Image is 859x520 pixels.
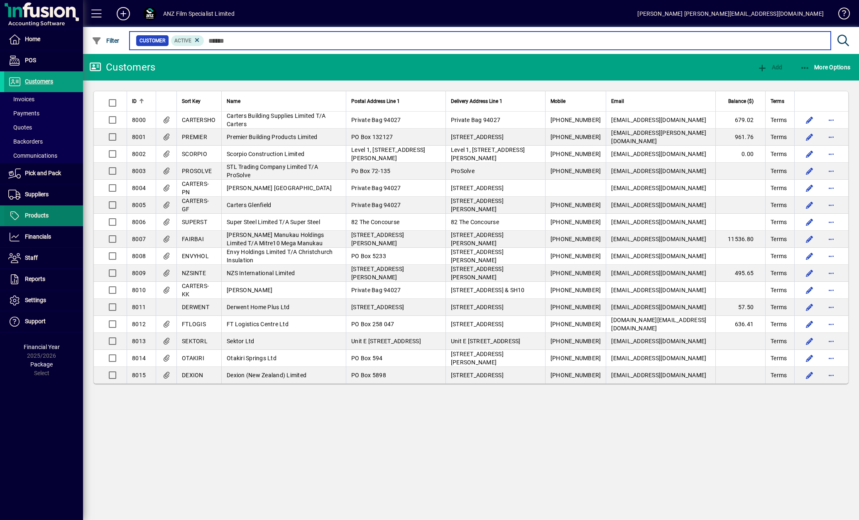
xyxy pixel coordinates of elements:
[351,134,393,140] span: PO Box 132127
[8,124,32,131] span: Quotes
[227,304,289,310] span: Derwent Home Plus Ltd
[8,96,34,103] span: Invoices
[182,198,209,212] span: CARTERS-GF
[132,134,146,140] span: 8001
[8,152,57,159] span: Communications
[132,287,146,293] span: 8010
[771,201,787,209] span: Terms
[92,37,120,44] span: Filter
[611,253,706,259] span: [EMAIL_ADDRESS][DOMAIN_NAME]
[728,97,754,106] span: Balance ($)
[25,276,45,282] span: Reports
[182,270,206,276] span: NZSINTE
[227,355,277,361] span: Otakiri Springs Ltd
[4,269,83,290] a: Reports
[227,97,240,106] span: Name
[351,202,401,208] span: Private Bag 94027
[551,372,601,378] span: [PHONE_NUMBER]
[132,236,146,242] span: 8007
[825,130,838,144] button: More options
[25,297,46,303] span: Settings
[803,181,816,195] button: Edit
[25,212,49,219] span: Products
[182,236,204,242] span: FAIRBAI
[551,134,601,140] span: [PHONE_NUMBER]
[803,249,816,263] button: Edit
[825,181,838,195] button: More options
[771,286,787,294] span: Terms
[551,304,601,310] span: [PHONE_NUMBER]
[771,150,787,158] span: Terms
[4,29,83,50] a: Home
[351,219,399,225] span: 82 The Concourse
[4,134,83,149] a: Backorders
[182,181,209,195] span: CARTERS-PN
[551,338,601,344] span: [PHONE_NUMBER]
[227,338,255,344] span: Sektor Ltd
[227,232,324,247] span: [PERSON_NAME] Manukau Holdings Limited T/A Mitre10 Mega Manukau
[551,97,565,106] span: Mobile
[227,249,333,264] span: Envy Holdings Limited T/A Christchurch Insulation
[351,185,401,191] span: Private Bag 94027
[132,338,146,344] span: 8013
[25,78,53,85] span: Customers
[182,338,208,344] span: SEKTORL
[132,97,151,106] div: ID
[771,133,787,141] span: Terms
[182,134,207,140] span: PREMIER
[611,338,706,344] span: [EMAIL_ADDRESS][DOMAIN_NAME]
[771,303,787,311] span: Terms
[227,185,332,191] span: [PERSON_NAME] [GEOGRAPHIC_DATA]
[4,50,83,71] a: POS
[611,97,710,106] div: Email
[132,270,146,276] span: 8009
[351,146,425,161] span: Level 1, [STREET_ADDRESS][PERSON_NAME]
[611,304,706,310] span: [EMAIL_ADDRESS][DOMAIN_NAME]
[825,164,838,178] button: More options
[227,134,317,140] span: Premier Building Products Limited
[803,266,816,280] button: Edit
[227,164,318,178] span: STL Trading Company Limited T/A ProSolve
[715,129,765,146] td: 961.76
[227,321,289,327] span: FT Logistics Centre Ltd
[137,6,163,21] button: Profile
[132,97,137,106] span: ID
[755,60,784,75] button: Add
[25,233,51,240] span: Financials
[771,218,787,226] span: Terms
[4,184,83,205] a: Suppliers
[771,167,787,175] span: Terms
[611,355,706,361] span: [EMAIL_ADDRESS][DOMAIN_NAME]
[4,149,83,163] a: Communications
[798,60,853,75] button: More Options
[451,146,525,161] span: Level 1, [STREET_ADDRESS][PERSON_NAME]
[25,170,61,176] span: Pick and Pack
[132,168,146,174] span: 8003
[771,97,784,106] span: Terms
[825,266,838,280] button: More options
[4,163,83,184] a: Pick and Pack
[825,334,838,348] button: More options
[803,369,816,382] button: Edit
[451,198,504,212] span: [STREET_ADDRESS][PERSON_NAME]
[803,300,816,314] button: Edit
[715,316,765,333] td: 636.41
[227,151,304,157] span: Scorpio Construction Limited
[171,35,204,46] mat-chip: Activation Status: Active
[8,110,39,117] span: Payments
[227,287,272,293] span: [PERSON_NAME]
[551,151,601,157] span: [PHONE_NUMBER]
[611,236,706,242] span: [EMAIL_ADDRESS][DOMAIN_NAME]
[24,344,60,350] span: Financial Year
[825,369,838,382] button: More options
[803,317,816,331] button: Edit
[182,219,207,225] span: SUPERST
[715,231,765,248] td: 11536.80
[4,120,83,134] a: Quotes
[803,232,816,246] button: Edit
[4,290,83,311] a: Settings
[110,6,137,21] button: Add
[825,300,838,314] button: More options
[832,2,849,29] a: Knowledge Base
[551,219,601,225] span: [PHONE_NUMBER]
